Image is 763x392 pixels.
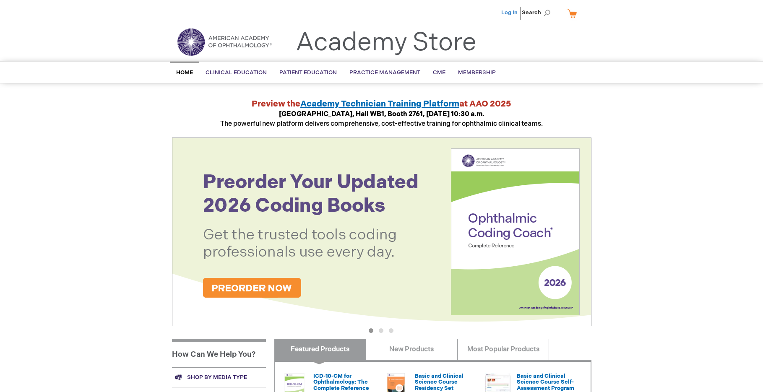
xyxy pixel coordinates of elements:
a: Log In [501,9,518,16]
a: Most Popular Products [457,339,549,360]
span: Membership [458,69,496,76]
a: Academy Technician Training Platform [300,99,459,109]
span: The powerful new platform delivers comprehensive, cost-effective training for ophthalmic clinical... [220,110,543,128]
a: Featured Products [274,339,366,360]
strong: Preview the at AAO 2025 [252,99,511,109]
button: 1 of 3 [369,328,373,333]
strong: [GEOGRAPHIC_DATA], Hall WB1, Booth 2761, [DATE] 10:30 a.m. [279,110,484,118]
span: Patient Education [279,69,337,76]
button: 3 of 3 [389,328,393,333]
span: Clinical Education [206,69,267,76]
button: 2 of 3 [379,328,383,333]
a: Shop by media type [172,367,266,387]
a: Academy Store [296,28,477,58]
span: Practice Management [349,69,420,76]
h1: How Can We Help You? [172,339,266,367]
a: Basic and Clinical Science Course Residency Set [415,373,464,392]
span: Search [522,4,554,21]
a: New Products [366,339,458,360]
a: ICD-10-CM for Ophthalmology: The Complete Reference [313,373,369,392]
span: CME [433,69,445,76]
span: Home [176,69,193,76]
a: Basic and Clinical Science Course Self-Assessment Program [517,373,574,392]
